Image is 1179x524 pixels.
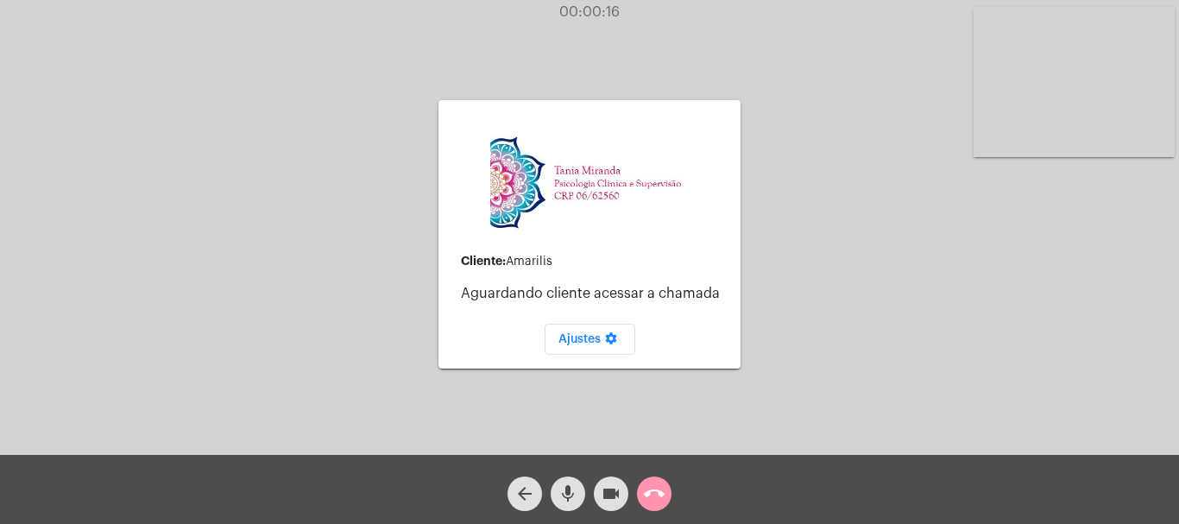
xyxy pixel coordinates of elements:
span: Ajustes [558,333,621,345]
button: Ajustes [545,324,635,355]
div: Amarilis [461,255,727,268]
mat-icon: videocam [601,483,621,504]
strong: Cliente: [461,255,506,267]
mat-icon: call_end [644,483,665,504]
mat-icon: mic [558,483,578,504]
mat-icon: settings [601,331,621,352]
img: 82f91219-cc54-a9e9-c892-318f5ec67ab1.jpg [490,132,689,233]
span: 00:00:16 [559,5,620,19]
mat-icon: arrow_back [514,483,535,504]
p: Aguardando cliente acessar a chamada [461,286,727,301]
